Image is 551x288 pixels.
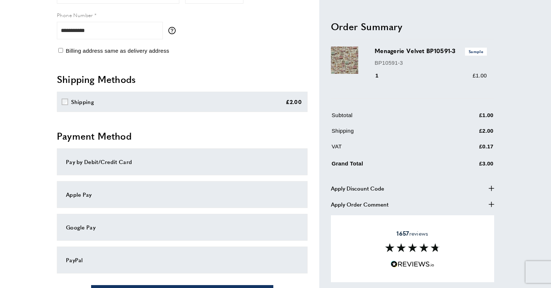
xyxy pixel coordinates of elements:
div: £2.00 [286,97,302,106]
img: Reviews section [385,243,440,252]
span: Apply Discount Code [331,184,384,192]
div: Pay by Debit/Credit Card [66,157,298,166]
div: Google Pay [66,223,298,232]
div: 1 [375,71,389,80]
h2: Order Summary [331,20,494,33]
p: BP10591-3 [375,58,487,67]
button: More information [168,27,179,34]
span: reviews [396,230,428,237]
td: £2.00 [443,127,493,141]
img: Reviews.io 5 stars [391,261,434,268]
td: VAT [332,142,442,156]
img: Menagerie Velvet BP10591-3 [331,47,358,74]
td: £3.00 [443,158,493,173]
td: Subtotal [332,111,442,125]
td: £0.17 [443,142,493,156]
span: Apply Order Comment [331,200,388,208]
h2: Shipping Methods [57,73,308,86]
h2: Payment Method [57,129,308,143]
div: Apple Pay [66,190,298,199]
div: Shipping [71,97,94,106]
td: £1.00 [443,111,493,125]
input: Billing address same as delivery address [58,48,63,53]
span: Sample [465,48,487,55]
span: Billing address same as delivery address [66,48,169,54]
div: PayPal [66,256,298,264]
strong: 1657 [396,229,409,237]
h3: Menagerie Velvet BP10591-3 [375,47,487,55]
td: Grand Total [332,158,442,173]
span: Phone Number [57,11,93,19]
td: Shipping [332,127,442,141]
span: £1.00 [473,72,487,79]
